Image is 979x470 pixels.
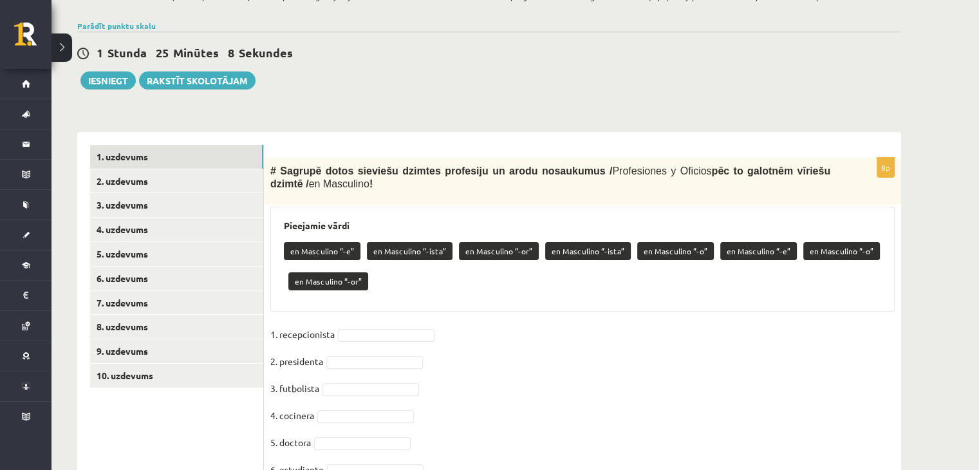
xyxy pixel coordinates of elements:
p: en Masculino “-e” [720,242,797,260]
span: Minūtes [173,45,219,60]
a: 10. uzdevums [90,364,263,388]
span: 1 [97,45,103,60]
a: 2. uzdevums [90,169,263,193]
p: 5. doctora [270,433,311,452]
span: ! [369,178,373,189]
button: Iesniegt [80,71,136,89]
a: 7. uzdevums [90,291,263,315]
span: Stunda [107,45,147,60]
h3: Pieejamie vārdi [284,220,881,231]
p: en Masculino “-or” [288,272,368,290]
a: 9. uzdevums [90,339,263,363]
p: en Masculino “-or” [459,242,539,260]
span: 8 [228,45,234,60]
a: 6. uzdevums [90,267,263,290]
span: 25 [156,45,169,60]
p: 3. futbolista [270,379,319,398]
a: 1. uzdevums [90,145,263,169]
p: 1. recepcionista [270,324,335,344]
a: Parādīt punktu skalu [77,21,156,31]
a: 3. uzdevums [90,193,263,217]
span: Sekundes [239,45,293,60]
p: en Masculino “-ista” [545,242,631,260]
p: 4. cocinera [270,406,314,425]
a: Rakstīt skolotājam [139,71,256,89]
span: en Masculino [309,178,369,189]
p: en Masculino “-o” [637,242,714,260]
p: 8p [877,157,895,178]
span: Profesiones y Oficios [612,165,711,176]
p: en Masculino “-o” [803,242,880,260]
p: en Masculino “-ista” [367,242,452,260]
a: 4. uzdevums [90,218,263,241]
span: # Sagrupē dotos sieviešu dzimtes profesiju un arodu nosaukumus / [270,165,612,176]
p: 2. presidenta [270,352,323,371]
a: 8. uzdevums [90,315,263,339]
a: 5. uzdevums [90,242,263,266]
p: en Masculino “-e” [284,242,360,260]
a: Rīgas 1. Tālmācības vidusskola [14,23,51,55]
